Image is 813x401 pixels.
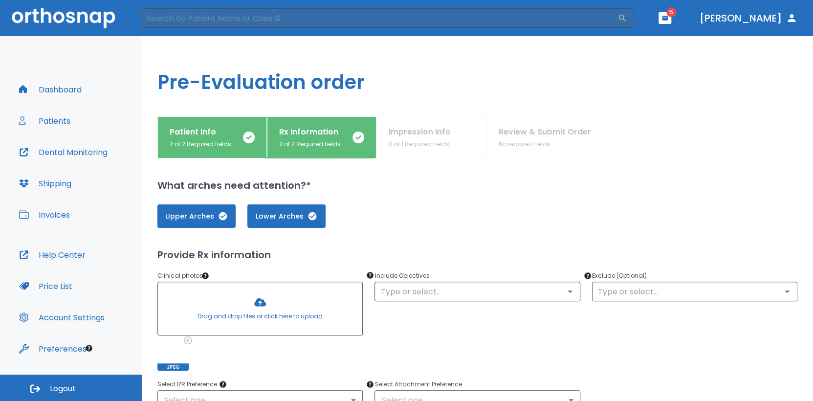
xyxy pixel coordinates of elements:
h1: Pre-Evaluation order [142,36,813,116]
p: Exclude (Optional) [592,270,797,282]
p: Select IPR Preference [157,379,363,390]
button: Dental Monitoring [13,140,113,164]
button: Dashboard [13,78,88,101]
p: Select Attachment Preference [374,379,580,390]
button: Shipping [13,172,77,195]
p: 2 of 2 Required fields [170,140,231,149]
div: Tooltip anchor [201,271,210,280]
input: Type or select... [377,285,577,298]
button: Upper Arches [157,204,236,228]
h2: What arches need attention?* [157,178,797,193]
input: Type or select... [595,285,794,298]
button: Help Center [13,243,91,267]
button: [PERSON_NAME] [696,9,801,27]
p: Rx Information [279,126,341,138]
button: Patients [13,109,76,133]
button: Lower Arches [247,204,326,228]
p: Include Objectives [374,270,580,282]
span: Logout [50,383,76,394]
span: Upper Arches [167,211,226,222]
div: Tooltip anchor [583,271,592,280]
img: Orthosnap [12,8,115,28]
p: 2 of 2 Required fields [279,140,341,149]
button: Price List [13,274,78,298]
button: Invoices [13,203,76,226]
button: Account Settings [13,306,110,329]
span: Lower Arches [257,211,316,222]
span: JPEG [157,363,189,371]
p: Clinical photos * [157,270,363,282]
button: Preferences [13,337,92,360]
input: Search by Patient Name or Case # [140,8,617,28]
div: Tooltip anchor [85,344,93,353]
div: Tooltip anchor [219,380,227,389]
button: Open [780,285,794,298]
span: 5 [666,7,676,17]
p: Patient Info [170,126,231,138]
h2: Provide Rx information [157,247,797,262]
button: Open [563,285,577,298]
div: Tooltip anchor [366,380,374,389]
div: Tooltip anchor [366,271,374,280]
